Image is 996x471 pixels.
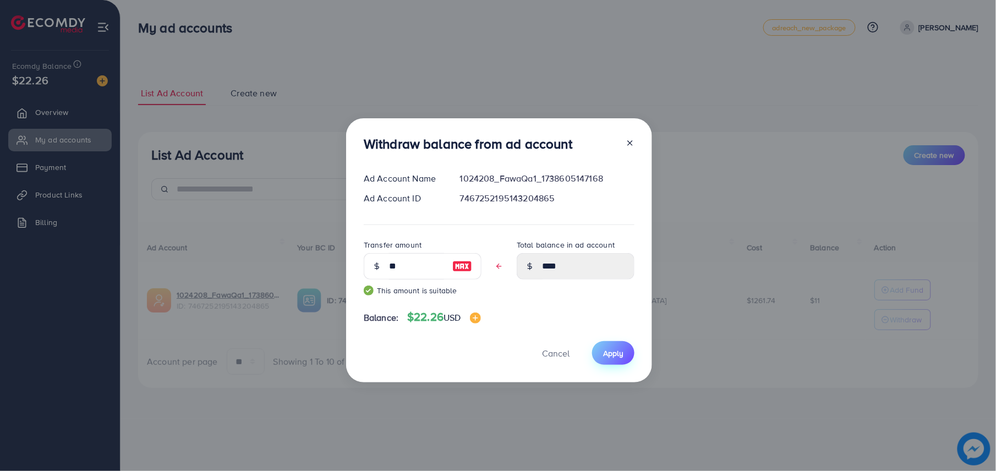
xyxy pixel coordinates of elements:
[452,260,472,273] img: image
[364,286,374,295] img: guide
[451,192,643,205] div: 7467252195143204865
[364,285,481,296] small: This amount is suitable
[355,172,451,185] div: Ad Account Name
[451,172,643,185] div: 1024208_FawaQa1_1738605147168
[407,310,480,324] h4: $22.26
[517,239,615,250] label: Total balance in ad account
[528,341,583,365] button: Cancel
[542,347,570,359] span: Cancel
[470,313,481,324] img: image
[364,239,422,250] label: Transfer amount
[364,311,398,324] span: Balance:
[592,341,634,365] button: Apply
[444,311,461,324] span: USD
[364,136,572,152] h3: Withdraw balance from ad account
[603,348,623,359] span: Apply
[355,192,451,205] div: Ad Account ID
